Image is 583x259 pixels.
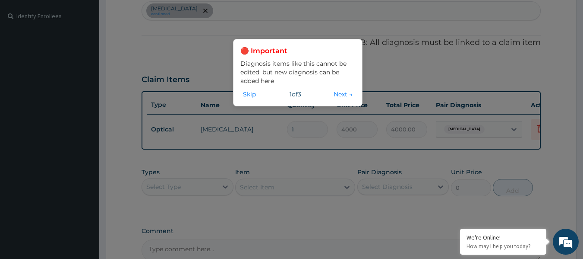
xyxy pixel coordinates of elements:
[50,76,119,163] span: We're online!
[45,48,145,60] div: Chat with us now
[240,90,258,99] button: Skip
[16,43,35,65] img: d_794563401_company_1708531726252_794563401
[142,4,162,25] div: Minimize live chat window
[331,90,355,99] button: Next →
[466,243,540,250] p: How may I help you today?
[240,59,355,85] p: Diagnosis items like this cannot be edited, but new diagnosis can be added here
[4,169,164,200] textarea: Type your message and hit 'Enter'
[240,46,355,56] h3: 🔴 Important
[290,90,301,99] span: 1 of 3
[466,233,540,241] div: We're Online!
